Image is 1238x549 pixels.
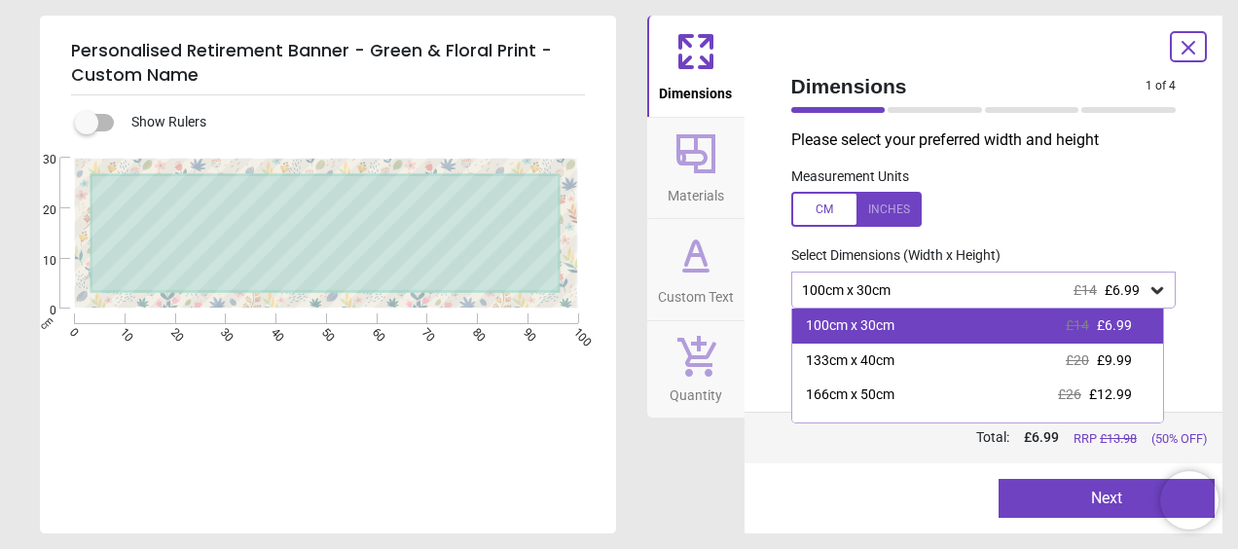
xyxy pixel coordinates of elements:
[1058,386,1081,402] span: £26
[1074,282,1097,298] span: £14
[670,377,722,406] span: Quantity
[647,16,745,117] button: Dimensions
[1066,317,1089,333] span: £14
[71,31,585,95] h5: Personalised Retirement Banner - Green & Floral Print - Custom Name
[1074,430,1137,448] span: RRP
[800,282,1148,299] div: 100cm x 30cm
[1024,428,1059,448] span: £
[647,321,745,419] button: Quantity
[659,75,732,104] span: Dimensions
[647,219,745,320] button: Custom Text
[1146,78,1176,94] span: 1 of 4
[806,316,894,336] div: 100cm x 30cm
[1151,430,1207,448] span: (50% OFF)
[87,111,616,134] div: Show Rulers
[1100,431,1137,446] span: £ 13.98
[1089,386,1132,402] span: £12.99
[791,167,909,187] label: Measurement Units
[789,428,1208,448] div: Total:
[1160,471,1219,530] iframe: Brevo live chat
[1066,352,1089,368] span: £20
[658,278,734,308] span: Custom Text
[647,118,745,219] button: Materials
[1032,429,1059,445] span: 6.99
[19,303,56,319] span: 0
[806,385,894,405] div: 166cm x 50cm
[791,72,1147,100] span: Dimensions
[806,351,894,371] div: 133cm x 40cm
[1097,317,1132,333] span: £6.99
[1097,352,1132,368] span: £9.99
[999,479,1215,518] button: Next
[1105,282,1140,298] span: £6.99
[19,253,56,270] span: 10
[38,314,55,332] span: cm
[668,177,724,206] span: Materials
[776,246,1001,266] label: Select Dimensions (Width x Height)
[791,129,1192,151] p: Please select your preferred width and height
[19,202,56,219] span: 20
[19,152,56,168] span: 30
